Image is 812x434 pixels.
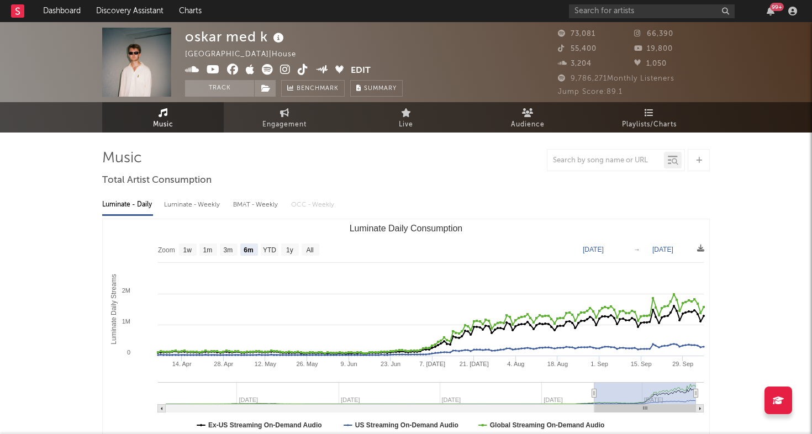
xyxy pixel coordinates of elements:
span: Total Artist Consumption [102,174,212,187]
text: Luminate Daily Streams [110,274,118,344]
text: → [634,246,640,253]
text: All [306,246,313,254]
div: Luminate - Weekly [164,195,222,214]
div: [GEOGRAPHIC_DATA] | House [185,48,309,61]
input: Search by song name or URL [547,156,664,165]
a: Audience [467,102,588,133]
text: YTD [263,246,276,254]
text: 28. Apr [214,361,233,367]
text: 15. Sep [631,361,652,367]
text: 14. Apr [172,361,192,367]
div: 99 + [770,3,784,11]
span: Summary [364,86,397,92]
text: Luminate Daily Consumption [350,224,463,233]
text: 3m [224,246,233,254]
a: Playlists/Charts [588,102,710,133]
text: 6m [244,246,253,254]
text: US Streaming On-Demand Audio [355,421,458,429]
span: Live [399,118,413,131]
span: Audience [511,118,545,131]
span: 9,786,271 Monthly Listeners [558,75,674,82]
input: Search for artists [569,4,735,18]
text: Global Streaming On-Demand Audio [490,421,605,429]
div: BMAT - Weekly [233,195,280,214]
text: Zoom [158,246,175,254]
text: 1M [122,318,130,325]
button: 99+ [767,7,774,15]
div: oskar med k [185,28,287,46]
text: [DATE] [652,246,673,253]
text: 9. Jun [341,361,357,367]
text: 12. May [255,361,277,367]
text: 2M [122,287,130,294]
text: 21. [DATE] [460,361,489,367]
span: 3,204 [558,60,592,67]
text: [DATE] [583,246,604,253]
span: 66,390 [634,30,673,38]
text: 7. [DATE] [419,361,445,367]
text: 1y [286,246,293,254]
text: 1m [203,246,213,254]
a: Music [102,102,224,133]
span: 19,800 [634,45,673,52]
text: 18. Aug [547,361,568,367]
button: Track [185,80,254,97]
span: Jump Score: 89.1 [558,88,623,96]
text: 26. May [296,361,318,367]
button: Summary [350,80,403,97]
text: 29. Sep [672,361,693,367]
text: 0 [127,349,130,356]
text: 23. Jun [381,361,400,367]
span: 73,081 [558,30,595,38]
span: 55,400 [558,45,597,52]
a: Engagement [224,102,345,133]
span: Music [153,118,173,131]
span: Engagement [262,118,307,131]
span: Playlists/Charts [622,118,677,131]
a: Live [345,102,467,133]
span: 1,050 [634,60,667,67]
span: Benchmark [297,82,339,96]
text: 1. Sep [590,361,608,367]
button: Edit [351,64,371,78]
text: Ex-US Streaming On-Demand Audio [208,421,322,429]
text: 4. Aug [507,361,524,367]
a: Benchmark [281,80,345,97]
div: Luminate - Daily [102,195,153,214]
text: 1w [183,246,192,254]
